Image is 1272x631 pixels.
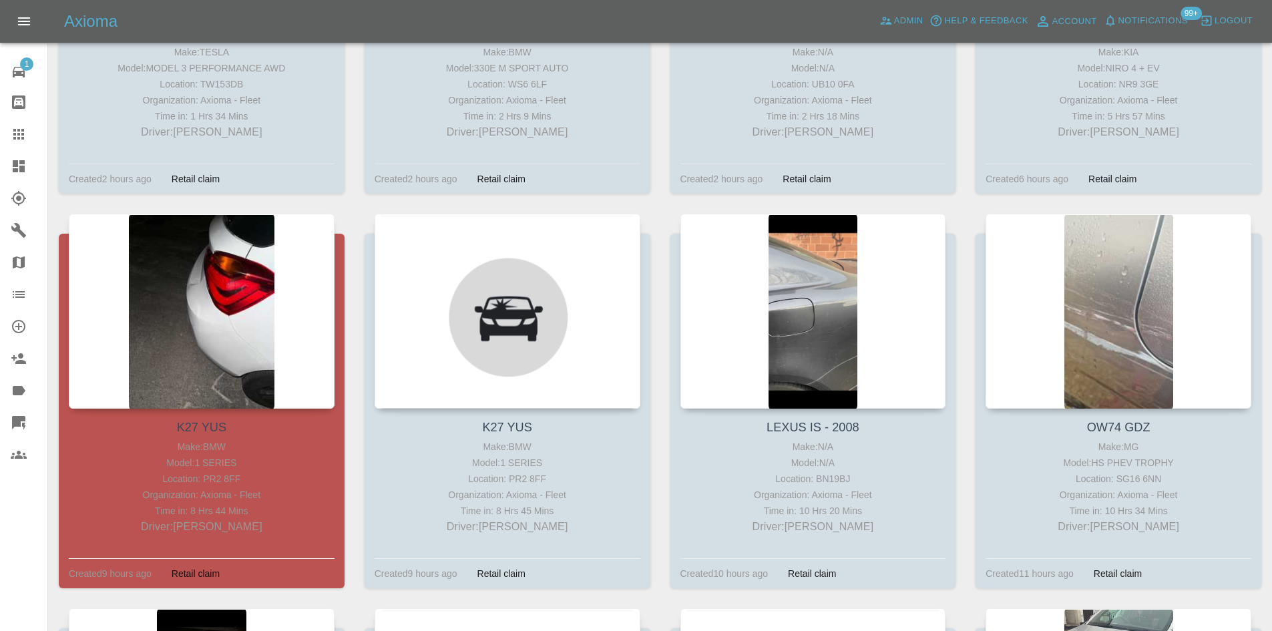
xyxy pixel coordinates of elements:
[773,171,841,187] div: Retail claim
[1215,13,1253,29] span: Logout
[8,5,40,37] button: Open drawer
[69,566,152,582] div: Created 9 hours ago
[894,13,923,29] span: Admin
[684,503,943,519] div: Time in: 10 Hrs 20 Mins
[72,44,331,60] div: Make: TESLA
[72,455,331,471] div: Model: 1 SERIES
[989,60,1248,76] div: Model: NIRO 4 + EV
[378,487,637,503] div: Organization: Axioma - Fleet
[684,519,943,535] p: Driver: [PERSON_NAME]
[375,171,457,187] div: Created 2 hours ago
[684,471,943,487] div: Location: BN19BJ
[684,44,943,60] div: Make: N/A
[684,92,943,108] div: Organization: Axioma - Fleet
[989,439,1248,455] div: Make: MG
[162,171,230,187] div: Retail claim
[72,108,331,124] div: Time in: 1 Hrs 34 Mins
[467,171,536,187] div: Retail claim
[684,124,943,140] p: Driver: [PERSON_NAME]
[69,171,152,187] div: Created 2 hours ago
[378,503,637,519] div: Time in: 8 Hrs 45 Mins
[989,519,1248,535] p: Driver: [PERSON_NAME]
[684,455,943,471] div: Model: N/A
[162,566,230,582] div: Retail claim
[378,60,637,76] div: Model: 330E M SPORT AUTO
[989,124,1248,140] p: Driver: [PERSON_NAME]
[378,108,637,124] div: Time in: 2 Hrs 9 Mins
[467,566,536,582] div: Retail claim
[378,455,637,471] div: Model: 1 SERIES
[1087,421,1150,434] a: OW74 GDZ
[989,471,1248,487] div: Location: SG16 6NN
[378,124,637,140] p: Driver: [PERSON_NAME]
[1100,11,1191,31] button: Notifications
[72,92,331,108] div: Organization: Axioma - Fleet
[876,11,927,31] a: Admin
[684,487,943,503] div: Organization: Axioma - Fleet
[72,439,331,455] div: Make: BMW
[72,519,331,535] p: Driver: [PERSON_NAME]
[72,76,331,92] div: Location: TW153DB
[1181,7,1202,20] span: 99+
[72,487,331,503] div: Organization: Axioma - Fleet
[989,487,1248,503] div: Organization: Axioma - Fleet
[64,11,118,32] h5: Axioma
[177,421,226,434] a: K27 YUS
[72,124,331,140] p: Driver: [PERSON_NAME]
[20,57,33,71] span: 1
[72,60,331,76] div: Model: MODEL 3 PERFORMANCE AWD
[1032,11,1100,32] a: Account
[680,171,763,187] div: Created 2 hours ago
[684,60,943,76] div: Model: N/A
[680,566,769,582] div: Created 10 hours ago
[378,471,637,487] div: Location: PR2 8FF
[1052,14,1097,29] span: Account
[72,503,331,519] div: Time in: 8 Hrs 44 Mins
[378,76,637,92] div: Location: WS6 6LF
[989,455,1248,471] div: Model: HS PHEV TROPHY
[684,439,943,455] div: Make: N/A
[989,503,1248,519] div: Time in: 10 Hrs 34 Mins
[684,108,943,124] div: Time in: 2 Hrs 18 Mins
[378,439,637,455] div: Make: BMW
[989,92,1248,108] div: Organization: Axioma - Fleet
[1078,171,1146,187] div: Retail claim
[989,108,1248,124] div: Time in: 5 Hrs 57 Mins
[944,13,1028,29] span: Help & Feedback
[378,44,637,60] div: Make: BMW
[986,566,1074,582] div: Created 11 hours ago
[1084,566,1152,582] div: Retail claim
[378,519,637,535] p: Driver: [PERSON_NAME]
[986,171,1068,187] div: Created 6 hours ago
[767,421,859,434] a: LEXUS IS - 2008
[72,471,331,487] div: Location: PR2 8FF
[378,92,637,108] div: Organization: Axioma - Fleet
[1118,13,1188,29] span: Notifications
[778,566,846,582] div: Retail claim
[989,76,1248,92] div: Location: NR9 3GE
[989,44,1248,60] div: Make: KIA
[684,76,943,92] div: Location: UB10 0FA
[926,11,1031,31] button: Help & Feedback
[482,421,532,434] a: K27 YUS
[375,566,457,582] div: Created 9 hours ago
[1197,11,1256,31] button: Logout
